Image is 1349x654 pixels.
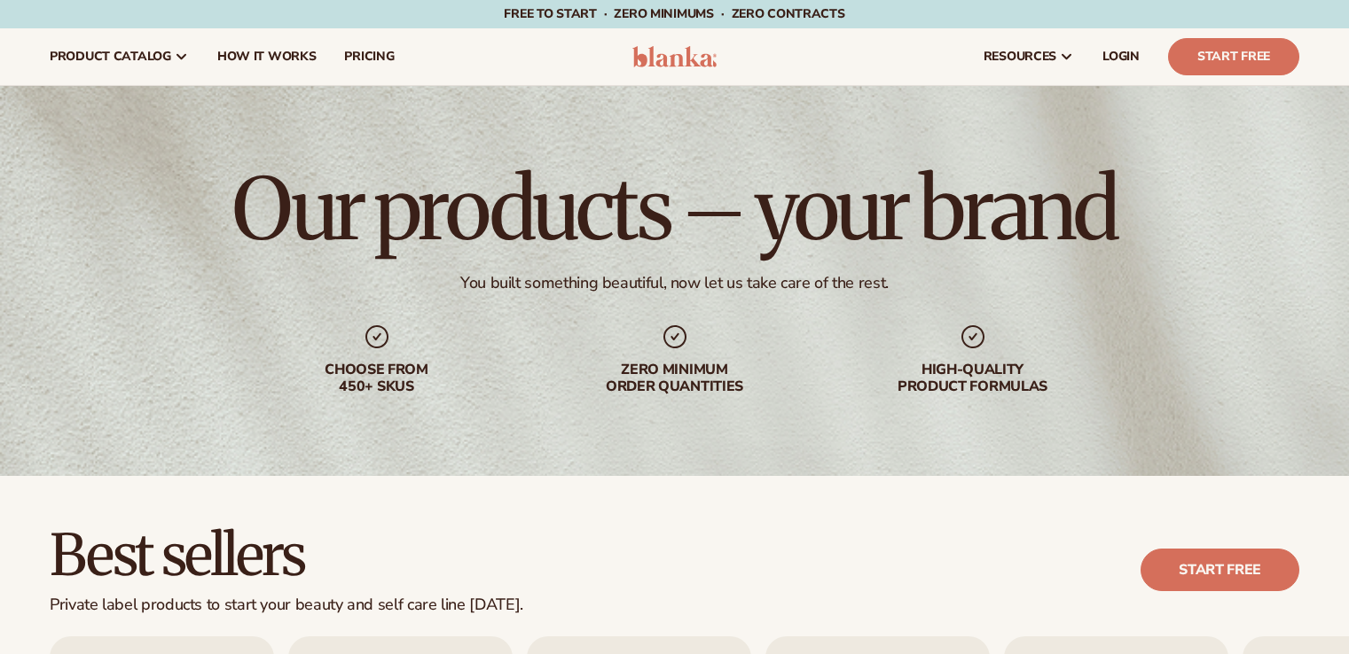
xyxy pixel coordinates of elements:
a: How It Works [203,28,331,85]
a: Start Free [1168,38,1299,75]
div: Private label products to start your beauty and self care line [DATE]. [50,596,523,615]
a: product catalog [35,28,203,85]
a: Start free [1141,549,1299,591]
h2: Best sellers [50,526,523,585]
div: Zero minimum order quantities [561,362,788,395]
span: LOGIN [1102,50,1140,64]
a: LOGIN [1088,28,1154,85]
span: pricing [344,50,394,64]
span: Free to start · ZERO minimums · ZERO contracts [504,5,844,22]
h1: Our products – your brand [232,167,1116,252]
span: product catalog [50,50,171,64]
a: pricing [330,28,408,85]
div: Choose from 450+ Skus [263,362,490,395]
img: logo [632,46,717,67]
div: You built something beautiful, now let us take care of the rest. [460,273,889,293]
a: resources [969,28,1088,85]
span: resources [984,50,1056,64]
span: How It Works [217,50,317,64]
div: High-quality product formulas [859,362,1086,395]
